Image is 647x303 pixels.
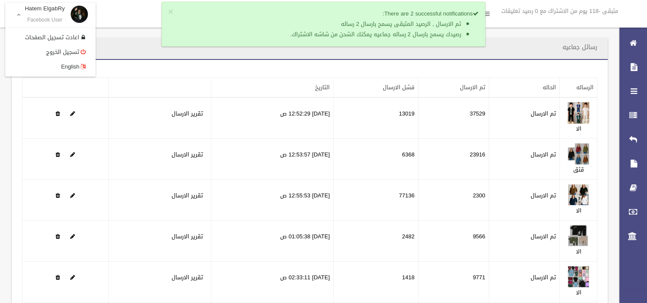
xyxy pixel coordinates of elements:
td: 77136 [334,180,419,221]
a: Edit [568,108,589,119]
td: 37529 [418,97,489,139]
a: Edit [70,108,75,119]
a: تقرير الارسال [172,149,203,160]
a: تقرير الارسال [172,231,203,242]
a: Edit [568,190,589,201]
a: English [6,59,95,74]
img: 638910759934703804.jpg [568,225,589,247]
img: 638910754294190600.jpg [568,184,589,206]
li: رصيدك يسمح بارسال 2 رساله جماعيه يمكنك الشحن من شاشه الاشتراك. [184,29,461,40]
strong: There are 2 successful notifications: [383,8,478,19]
a: Edit [568,272,589,283]
label: تم الارسال [531,231,556,242]
td: 2300 [418,180,489,221]
a: تقرير الارسال [172,108,203,119]
label: تم الارسال [531,191,556,201]
a: Hatem ElgabRy Facebook User [5,3,96,28]
img: 638910812413601407.jpeg [568,266,589,287]
header: رسائل جماعيه [552,39,608,56]
a: تقرير الارسال [172,272,203,283]
a: الا [576,205,581,216]
td: 23916 [418,139,489,180]
a: تم الارسال [460,82,485,93]
td: [DATE] 01:05:38 ص [211,221,333,262]
label: تم الارسال [531,109,556,119]
button: × [168,8,173,16]
a: Edit [568,231,589,242]
td: 2482 [334,221,419,262]
a: الا [576,246,581,257]
a: Edit [568,149,589,160]
a: الا [576,287,581,298]
small: Facebook User [25,17,65,23]
a: تقرير الارسال [172,190,203,201]
a: Edit [70,272,75,283]
a: تسجيل الخروج [6,45,95,59]
a: اعادت تسجيل الصفحات [6,30,95,45]
a: Edit [70,190,75,201]
label: تم الارسال [531,272,556,283]
td: [DATE] 12:52:29 ص [211,97,333,139]
th: الحاله [489,78,559,98]
li: تم الارسال , الرصيد المتبقى يسمح بارسال 2 رساله [184,19,461,29]
th: الرساله [560,78,597,98]
a: Edit [70,149,75,160]
td: [DATE] 12:55:53 ص [211,180,333,221]
p: Hatem ElgabRy [25,5,65,12]
a: التاريخ [315,82,330,93]
td: [DATE] 02:33:11 ص [211,262,333,303]
td: [DATE] 12:53:57 ص [211,139,333,180]
label: تم الارسال [531,150,556,160]
img: 638910752364816942.jpg [568,102,589,124]
a: فشل الارسال [383,82,415,93]
a: قثق [573,164,584,175]
td: 9566 [418,221,489,262]
td: 6368 [334,139,419,180]
td: 13019 [334,97,419,139]
a: الا [576,123,581,134]
a: Edit [70,231,75,242]
td: 1418 [334,262,419,303]
td: 9771 [418,262,489,303]
img: 638910753509971848.jpg [568,143,589,165]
